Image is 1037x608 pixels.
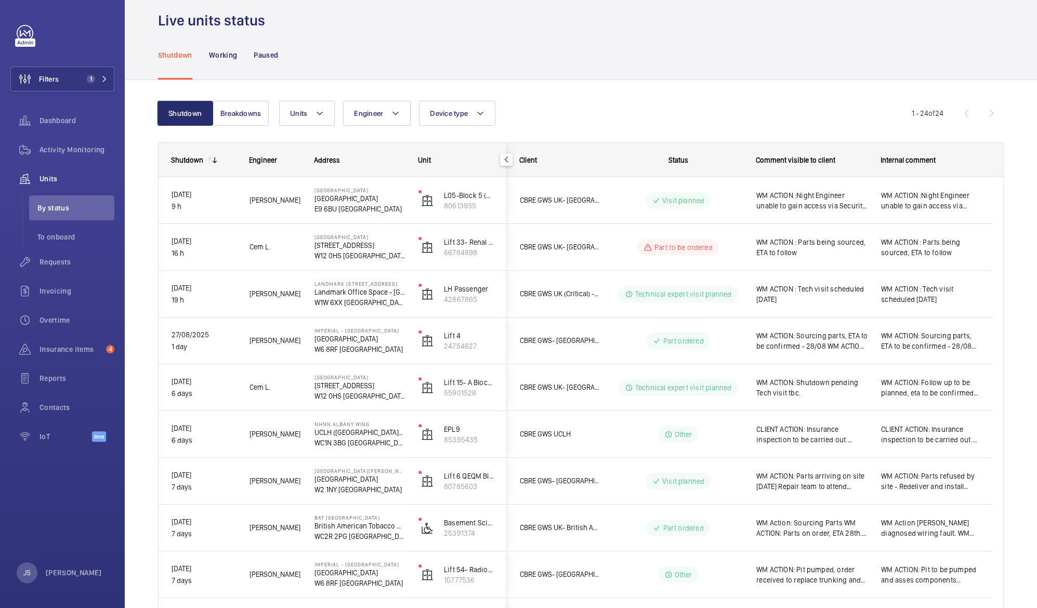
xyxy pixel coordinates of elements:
span: Filters [39,74,59,84]
div: Press SPACE to select this row. [507,271,992,318]
span: Client [519,156,537,164]
span: [PERSON_NAME] [250,335,301,347]
span: CBRE GWS UCLH [520,428,600,440]
p: [DATE] [172,422,236,434]
div: Press SPACE to select this row. [159,224,507,271]
p: [DATE] [172,563,236,575]
button: Shutdown [157,101,213,126]
p: 80613935 [444,201,494,211]
p: 6 days [172,388,236,400]
p: [DATE] [172,469,236,481]
p: Other [675,570,692,580]
span: [PERSON_NAME] [250,194,301,206]
span: Address [314,156,340,164]
span: WM ACTION :Night Engineer unable to gain access via Security, Re-schedule [DATE] [881,190,979,211]
p: British American Tobacco Global Headquarters [314,521,405,531]
span: Cem L. [250,241,301,253]
p: [PERSON_NAME] [46,567,102,578]
p: 19 h [172,294,236,306]
span: WM ACTION : Tech visit scheduled [DATE] [881,284,979,305]
p: Visit planned [662,195,704,206]
h1: Live units status [158,11,271,30]
span: Contacts [40,402,114,413]
p: BAT [GEOGRAPHIC_DATA] [314,514,405,521]
button: Engineer [343,101,411,126]
p: JS [23,567,31,578]
span: Comment visible to client [756,156,835,164]
p: 24754627 [444,341,494,351]
span: Cem L. [250,381,301,393]
p: Other [675,429,692,440]
span: Invoicing [40,286,114,296]
img: elevator.svg [421,569,434,581]
span: Beta [92,431,106,442]
p: Part to be ordered [654,242,712,253]
span: Reports [40,373,114,384]
p: 6 days [172,434,236,446]
img: elevator.svg [421,288,434,300]
img: elevator.svg [421,475,434,487]
span: CBRE GWS UK- [GEOGRAPHIC_DATA] ([GEOGRAPHIC_DATA]) [520,241,600,253]
span: Requests [40,257,114,267]
span: WM ACTION : Parts being sourced, ETA to follow [756,237,868,258]
div: Press SPACE to select this row. [507,224,992,271]
span: Units [40,174,114,184]
p: 1 day [172,341,236,353]
span: WM ACTION: Pit to be pumped and asses components affected. Date of works TBC. 21/08 [881,564,979,585]
span: CBRE GWS UK- British American Tobacco Globe House [520,522,600,534]
span: By status [37,203,114,213]
div: Press SPACE to select this row. [159,177,507,224]
button: Filters1 [10,67,114,91]
span: [PERSON_NAME] [250,428,301,440]
p: [GEOGRAPHIC_DATA] [314,234,405,240]
p: [DATE] [172,235,236,247]
span: To onboard [37,232,114,242]
span: Dashboard [40,115,114,126]
p: Lift 33- Renal Building (LH) Building 555 [444,237,494,247]
button: Device type [419,101,495,126]
p: W6 8RF [GEOGRAPHIC_DATA] [314,344,405,354]
button: Units [279,101,335,126]
p: 85395435 [444,434,494,445]
p: W6 8RF [GEOGRAPHIC_DATA] [314,578,405,588]
span: 1 - 24 24 [912,110,943,117]
span: [PERSON_NAME] [250,569,301,580]
p: 66784898 [444,247,494,258]
span: Internal comment [881,156,936,164]
p: [GEOGRAPHIC_DATA] [314,374,405,380]
span: CBRE GWS- [GEOGRAPHIC_DATA] ([GEOGRAPHIC_DATA][PERSON_NAME]) [520,475,600,487]
p: Part ordered [663,336,703,346]
p: 9 h [172,201,236,213]
p: W1W 6XX [GEOGRAPHIC_DATA] [314,297,405,308]
span: WM ACTION : Parts being sourced, ETA to follow [881,237,979,258]
span: CBRE GWS UK- [GEOGRAPHIC_DATA] (Critical) [520,194,600,206]
p: 7 days [172,528,236,540]
button: Breakdowns [213,101,269,126]
span: WM ACTION: Sourcing parts, ETA to be confirmed - 28/08 [GEOGRAPHIC_DATA] WM ACTION: on order, ETA... [881,331,979,351]
img: elevator.svg [421,428,434,441]
p: NHNN Albany Wing [314,421,405,427]
span: Status [668,156,688,164]
span: 1 [87,75,95,83]
p: EPL9 [444,424,494,434]
span: [PERSON_NAME] [250,522,301,534]
p: [GEOGRAPHIC_DATA] [314,193,405,204]
p: L05-Block 5 (2FLR) [444,190,494,201]
span: Insurance items [40,344,102,354]
p: E9 6BU [GEOGRAPHIC_DATA] [314,204,405,214]
p: [DATE] [172,376,236,388]
span: Activity Monitoring [40,144,114,155]
span: Device type [430,109,468,117]
img: elevator.svg [421,335,434,347]
p: 7 days [172,481,236,493]
span: IoT [40,431,92,442]
p: Technical expert visit planned [635,289,731,299]
span: CBRE GWS UK- [GEOGRAPHIC_DATA] ([GEOGRAPHIC_DATA]) [520,381,600,393]
p: 7 days [172,575,236,587]
div: Unit [418,156,494,164]
span: WM ACTION: Pit pumped, order received to replace trunking and wiring in the pit. Date of works TB... [756,564,868,585]
span: Engineer [249,156,277,164]
span: CLIENT ACTION: Insurance inspection to be carried out. [DATE]. 22/08 [756,424,868,445]
p: 25391374 [444,528,494,538]
p: Imperial - [GEOGRAPHIC_DATA] [314,561,405,567]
